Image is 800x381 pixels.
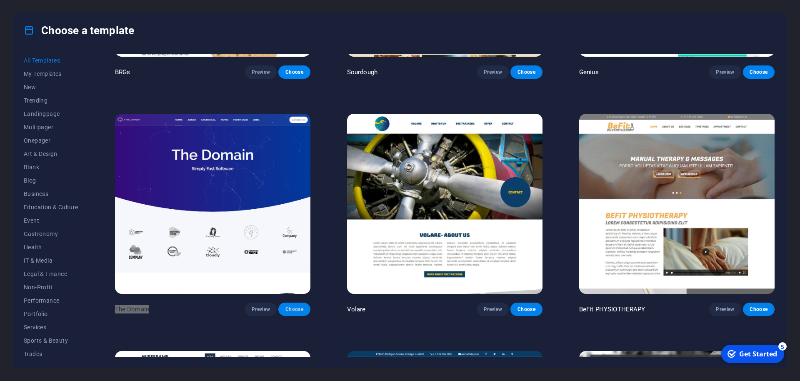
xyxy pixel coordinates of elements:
p: BeFit PHYSIOTHERAPY [579,305,645,313]
span: Choose [517,69,535,75]
img: The Domain [115,114,310,294]
span: Preview [252,306,270,313]
button: Preview [245,303,277,316]
button: Services [24,321,78,334]
button: Non-Profit [24,281,78,294]
p: Volare [347,305,366,313]
button: My Templates [24,67,78,80]
button: Education & Culture [24,201,78,214]
button: Choose [510,65,542,79]
button: Legal & Finance [24,267,78,281]
span: Blog [24,177,78,184]
span: My Templates [24,70,78,77]
span: Preview [716,306,734,313]
span: New [24,84,78,90]
span: Onepager [24,137,78,144]
button: Preview [245,65,277,79]
button: Preview [477,303,509,316]
button: Choose [278,303,310,316]
span: Sports & Beauty [24,337,78,344]
span: Portfolio [24,311,78,317]
button: Performance [24,294,78,307]
button: Choose [278,65,310,79]
img: Volare [347,114,542,294]
span: Choose [285,69,303,75]
button: Blog [24,174,78,187]
div: Get Started 5 items remaining, 0% complete [5,3,67,22]
button: Gastronomy [24,227,78,241]
button: Blank [24,160,78,174]
h4: Choose a template [24,24,134,37]
button: Preview [709,65,741,79]
button: Event [24,214,78,227]
button: Health [24,241,78,254]
p: Sourdough [347,68,377,76]
span: Preview [252,69,270,75]
span: Multipager [24,124,78,130]
span: Choose [517,306,535,313]
img: BeFit PHYSIOTHERAPY [579,114,775,294]
span: Business [24,190,78,197]
button: New [24,80,78,94]
button: Preview [709,303,741,316]
p: The Domain [115,305,149,313]
button: Multipager [24,120,78,134]
button: Preview [477,65,509,79]
span: Event [24,217,78,224]
button: Art & Design [24,147,78,160]
span: Preview [716,69,734,75]
span: Choose [750,306,768,313]
span: Choose [285,306,303,313]
span: Performance [24,297,78,304]
span: Trending [24,97,78,104]
span: Services [24,324,78,331]
div: Get Started [22,8,60,17]
button: Trades [24,347,78,361]
button: Landingpage [24,107,78,120]
span: Health [24,244,78,251]
button: Choose [510,303,542,316]
span: Preview [484,306,502,313]
button: Trending [24,94,78,107]
span: Preview [484,69,502,75]
button: Portfolio [24,307,78,321]
button: Onepager [24,134,78,147]
div: 5 [62,1,70,9]
button: Choose [743,65,775,79]
span: IT & Media [24,257,78,264]
span: Landingpage [24,110,78,117]
span: Legal & Finance [24,271,78,277]
span: All Templates [24,57,78,64]
p: Genius [579,68,599,76]
span: Trades [24,351,78,357]
span: Art & Design [24,150,78,157]
button: Choose [743,303,775,316]
span: Blank [24,164,78,170]
span: Gastronomy [24,231,78,237]
span: Education & Culture [24,204,78,211]
button: IT & Media [24,254,78,267]
span: Non-Profit [24,284,78,291]
span: Choose [750,69,768,75]
p: BRGs [115,68,130,76]
button: All Templates [24,54,78,67]
button: Sports & Beauty [24,334,78,347]
button: Business [24,187,78,201]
